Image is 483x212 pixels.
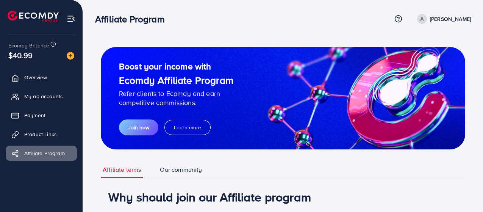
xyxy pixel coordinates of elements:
[119,74,233,86] h1: Ecomdy Affiliate Program
[451,178,477,206] iframe: Chat
[158,162,204,178] a: Our community
[414,14,471,24] a: [PERSON_NAME]
[24,130,57,138] span: Product Links
[8,42,49,49] span: Ecomdy Balance
[119,61,233,72] h2: Boost your income with
[24,74,47,81] span: Overview
[119,98,233,107] p: competitive commissions.
[119,119,158,135] button: Join now
[8,11,59,22] img: logo
[101,47,465,149] img: guide
[164,120,211,135] button: Learn more
[6,146,77,161] a: Affiliate Program
[67,52,74,60] img: image
[24,93,63,100] span: My ad accounts
[6,127,77,142] a: Product Links
[430,14,471,24] p: [PERSON_NAME]
[128,124,149,131] span: Join now
[6,70,77,85] a: Overview
[108,190,458,204] h1: Why should join our Affiliate program
[6,89,77,104] a: My ad accounts
[67,14,75,23] img: menu
[6,108,77,123] a: Payment
[119,89,233,98] p: Refer clients to Ecomdy and earn
[24,149,65,157] span: Affiliate Program
[95,14,171,25] h3: Affiliate Program
[101,162,143,178] a: Affiliate terms
[8,50,33,61] span: $40.99
[24,111,45,119] span: Payment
